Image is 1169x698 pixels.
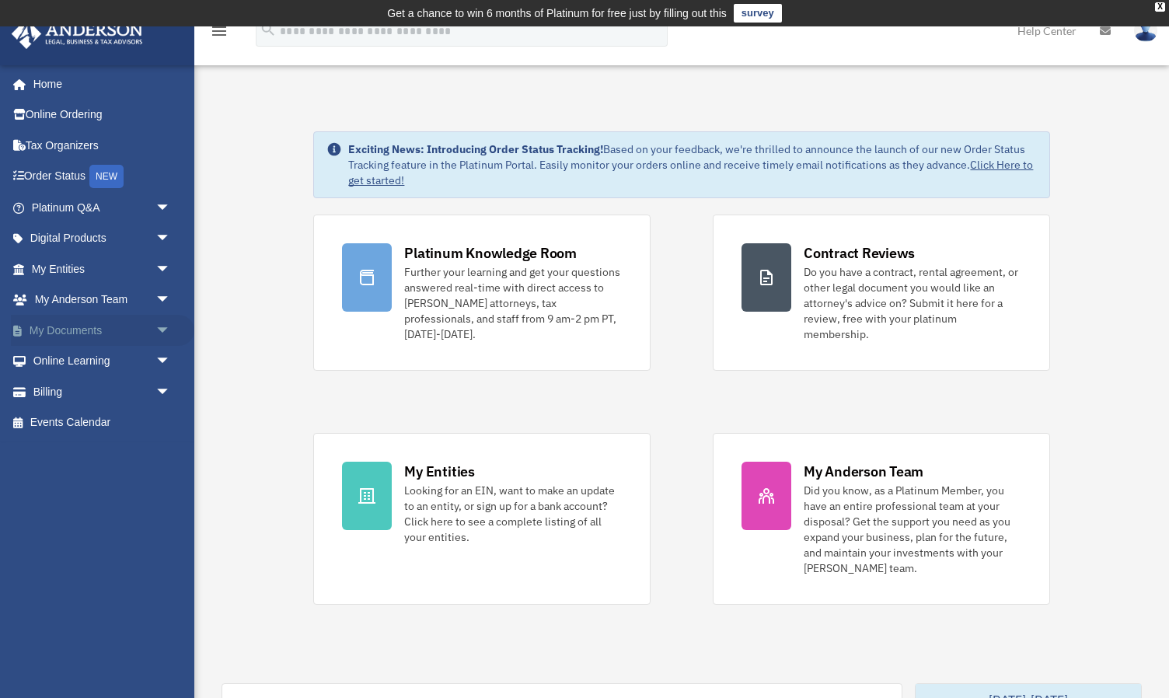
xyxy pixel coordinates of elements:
a: My Anderson Teamarrow_drop_down [11,284,194,316]
div: close [1155,2,1165,12]
a: My Entities Looking for an EIN, want to make an update to an entity, or sign up for a bank accoun... [313,433,651,605]
a: My Anderson Team Did you know, as a Platinum Member, you have an entire professional team at your... [713,433,1050,605]
div: My Entities [404,462,474,481]
div: Looking for an EIN, want to make an update to an entity, or sign up for a bank account? Click her... [404,483,622,545]
img: User Pic [1134,19,1157,42]
div: Platinum Knowledge Room [404,243,577,263]
i: menu [210,22,229,40]
span: arrow_drop_down [155,253,187,285]
span: arrow_drop_down [155,315,187,347]
div: Based on your feedback, we're thrilled to announce the launch of our new Order Status Tracking fe... [348,141,1036,188]
a: Online Ordering [11,99,194,131]
div: Contract Reviews [804,243,915,263]
a: Home [11,68,187,99]
a: menu [210,27,229,40]
img: Anderson Advisors Platinum Portal [7,19,148,49]
span: arrow_drop_down [155,376,187,408]
span: arrow_drop_down [155,192,187,224]
strong: Exciting News: Introducing Order Status Tracking! [348,142,603,156]
a: Click Here to get started! [348,158,1033,187]
a: Contract Reviews Do you have a contract, rental agreement, or other legal document you would like... [713,215,1050,371]
a: Order StatusNEW [11,161,194,193]
a: Billingarrow_drop_down [11,376,194,407]
i: search [260,21,277,38]
span: arrow_drop_down [155,346,187,378]
a: Digital Productsarrow_drop_down [11,223,194,254]
div: Get a chance to win 6 months of Platinum for free just by filling out this [387,4,727,23]
div: Further your learning and get your questions answered real-time with direct access to [PERSON_NAM... [404,264,622,342]
a: My Entitiesarrow_drop_down [11,253,194,284]
a: My Documentsarrow_drop_down [11,315,194,346]
div: Did you know, as a Platinum Member, you have an entire professional team at your disposal? Get th... [804,483,1021,576]
div: NEW [89,165,124,188]
a: Events Calendar [11,407,194,438]
a: Online Learningarrow_drop_down [11,346,194,377]
span: arrow_drop_down [155,223,187,255]
a: survey [734,4,782,23]
a: Platinum Knowledge Room Further your learning and get your questions answered real-time with dire... [313,215,651,371]
a: Tax Organizers [11,130,194,161]
a: Platinum Q&Aarrow_drop_down [11,192,194,223]
span: arrow_drop_down [155,284,187,316]
div: Do you have a contract, rental agreement, or other legal document you would like an attorney's ad... [804,264,1021,342]
div: My Anderson Team [804,462,923,481]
